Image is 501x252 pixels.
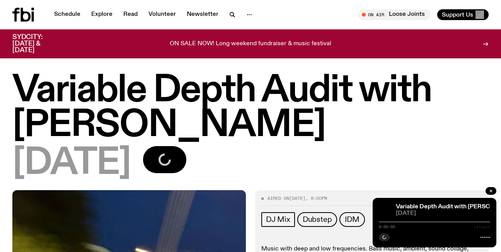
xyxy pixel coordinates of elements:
[474,225,490,229] span: -:--:--
[261,212,295,227] a: DJ Mix
[12,73,489,143] h1: Variable Depth Audit with [PERSON_NAME]
[358,9,431,20] button: On AirLoose Joints
[442,11,473,18] span: Support Us
[12,34,62,54] h3: SYDCITY: [DATE] & [DATE]
[119,9,142,20] a: Read
[87,9,117,20] a: Explore
[268,195,289,201] span: Aired on
[182,9,223,20] a: Newsletter
[170,41,331,48] p: ON SALE NOW! Long weekend fundraiser & music festival
[49,9,85,20] a: Schedule
[396,211,490,216] span: [DATE]
[305,195,327,201] span: , 8:00pm
[144,9,181,20] a: Volunteer
[12,146,131,181] span: [DATE]
[437,9,489,20] button: Support Us
[289,195,305,201] span: [DATE]
[379,225,395,229] span: 0:00:00
[303,215,332,224] span: Dubstep
[266,215,290,224] span: DJ Mix
[345,215,359,224] span: IDM
[297,212,337,227] a: Dubstep
[339,212,365,227] a: IDM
